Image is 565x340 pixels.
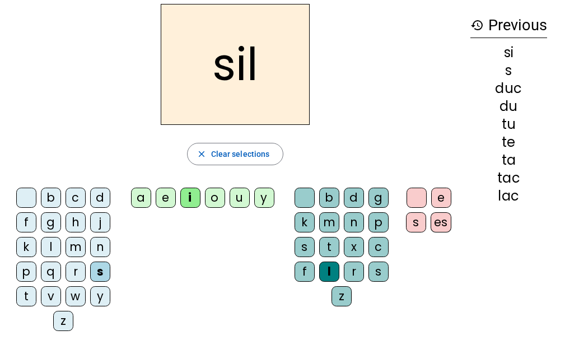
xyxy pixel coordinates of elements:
div: z [53,311,73,331]
div: c [66,188,86,208]
div: u [230,188,250,208]
div: w [66,286,86,306]
div: a [131,188,151,208]
div: p [16,262,36,282]
div: h [66,212,86,232]
span: Clear selections [211,147,270,161]
h2: sil [161,4,310,125]
div: lac [470,189,547,203]
div: l [41,237,61,257]
div: l [319,262,339,282]
div: b [319,188,339,208]
div: f [295,262,315,282]
h3: Previous [470,13,547,38]
div: e [156,188,176,208]
div: p [368,212,389,232]
div: tu [470,118,547,131]
div: r [344,262,364,282]
mat-icon: history [470,18,484,32]
button: Clear selections [187,143,284,165]
mat-icon: close [197,149,207,159]
div: s [90,262,110,282]
div: y [90,286,110,306]
div: k [295,212,315,232]
div: duc [470,82,547,95]
div: te [470,136,547,149]
div: tac [470,171,547,185]
div: n [344,212,364,232]
div: d [344,188,364,208]
div: d [90,188,110,208]
div: e [431,188,451,208]
div: c [368,237,389,257]
div: m [319,212,339,232]
div: s [470,64,547,77]
div: es [431,212,451,232]
div: g [41,212,61,232]
div: f [16,212,36,232]
div: du [470,100,547,113]
div: j [90,212,110,232]
div: t [16,286,36,306]
div: r [66,262,86,282]
div: m [66,237,86,257]
div: t [319,237,339,257]
div: v [41,286,61,306]
div: si [470,46,547,59]
div: s [368,262,389,282]
div: z [331,286,352,306]
div: s [295,237,315,257]
div: ta [470,153,547,167]
div: y [254,188,274,208]
div: o [205,188,225,208]
div: n [90,237,110,257]
div: q [41,262,61,282]
div: x [344,237,364,257]
div: i [180,188,200,208]
div: g [368,188,389,208]
div: b [41,188,61,208]
div: s [406,212,426,232]
div: k [16,237,36,257]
